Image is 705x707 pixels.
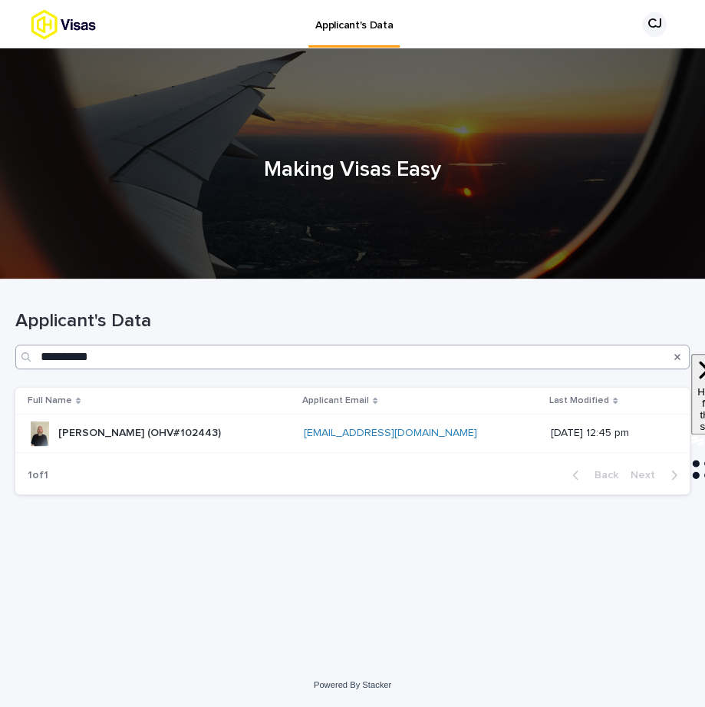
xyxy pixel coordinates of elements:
span: Back [585,470,618,481]
span: Next [631,470,664,481]
h1: Applicant's Data [15,310,690,332]
input: Search [15,345,690,369]
p: 1 of 1 [15,457,61,494]
p: [PERSON_NAME] (OHV#102443) [58,424,224,440]
p: Applicant Email [302,392,369,409]
tr: [PERSON_NAME] (OHV#102443)[PERSON_NAME] (OHV#102443) [EMAIL_ADDRESS][DOMAIN_NAME] [DATE] 12:45 pm [15,415,690,453]
div: CJ [642,12,667,37]
a: [EMAIL_ADDRESS][DOMAIN_NAME] [304,428,477,438]
a: Powered By Stacker [314,680,391,689]
p: Full Name [28,392,72,409]
h1: Making Visas Easy [15,157,690,183]
img: tx8HrbJQv2PFQx4TXEq5 [31,9,150,40]
p: Last Modified [549,392,609,409]
button: Back [560,468,624,482]
p: [DATE] 12:45 pm [551,427,665,440]
button: Next [624,468,690,482]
